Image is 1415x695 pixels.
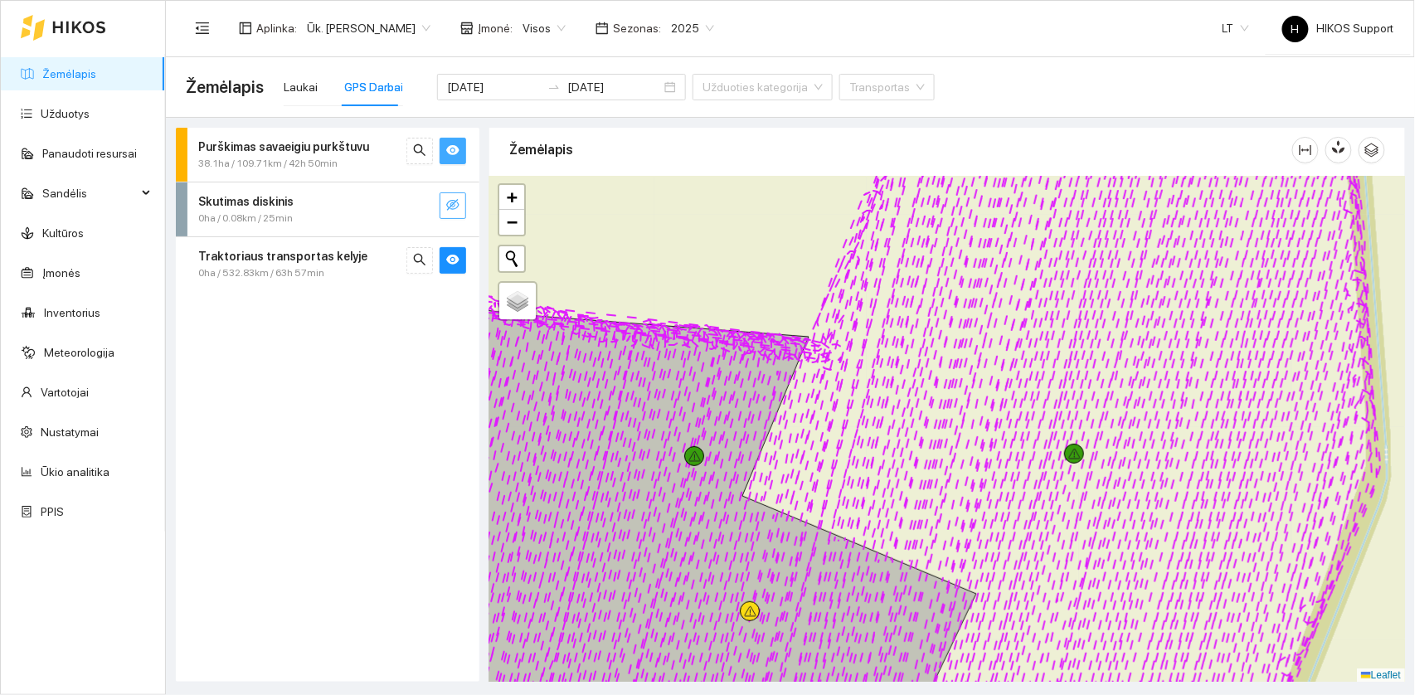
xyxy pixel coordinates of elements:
[44,346,114,359] a: Meteorologija
[42,67,96,80] a: Žemėlapis
[613,19,661,37] span: Sezonas :
[42,226,84,240] a: Kultūros
[547,80,561,94] span: to
[198,195,294,208] strong: Skutimas diskinis
[256,19,297,37] span: Aplinka :
[1223,16,1249,41] span: LT
[198,250,367,263] strong: Traktoriaus transportas kelyje
[406,138,433,164] button: search
[413,253,426,269] span: search
[239,22,252,35] span: layout
[198,156,338,172] span: 38.1ha / 109.71km / 42h 50min
[176,182,479,236] div: Skutimas diskinis0ha / 0.08km / 25mineye-invisible
[198,211,293,226] span: 0ha / 0.08km / 25min
[446,143,460,159] span: eye
[284,78,318,96] div: Laukai
[41,465,109,479] a: Ūkio analitika
[499,283,536,319] a: Layers
[547,80,561,94] span: swap-right
[499,246,524,271] button: Initiate a new search
[42,147,137,160] a: Panaudoti resursai
[478,19,513,37] span: Įmonė :
[446,198,460,214] span: eye-invisible
[499,185,524,210] a: Zoom in
[344,78,403,96] div: GPS Darbai
[1291,16,1300,42] span: H
[413,143,426,159] span: search
[596,22,609,35] span: calendar
[176,128,479,182] div: Purškimas savaeigiu purkštuvu38.1ha / 109.71km / 42h 50minsearcheye
[42,177,137,210] span: Sandėlis
[671,16,714,41] span: 2025
[507,187,518,207] span: +
[1293,143,1318,157] span: column-width
[198,140,369,153] strong: Purškimas savaeigiu purkštuvu
[567,78,661,96] input: Pabaigos data
[440,247,466,274] button: eye
[440,192,466,219] button: eye-invisible
[507,211,518,232] span: −
[176,237,479,291] div: Traktoriaus transportas kelyje0ha / 532.83km / 63h 57minsearcheye
[509,126,1292,173] div: Žemėlapis
[1282,22,1394,35] span: HIKOS Support
[41,425,99,439] a: Nustatymai
[41,386,89,399] a: Vartotojai
[499,210,524,235] a: Zoom out
[440,138,466,164] button: eye
[307,16,430,41] span: Ūk. Arnoldas Reikertas
[406,247,433,274] button: search
[523,16,566,41] span: Visos
[195,21,210,36] span: menu-fold
[446,253,460,269] span: eye
[186,12,219,45] button: menu-fold
[1292,137,1319,163] button: column-width
[42,266,80,279] a: Įmonės
[1361,669,1401,681] a: Leaflet
[186,74,264,100] span: Žemėlapis
[44,306,100,319] a: Inventorius
[447,78,541,96] input: Pradžios data
[41,107,90,120] a: Užduotys
[198,265,324,281] span: 0ha / 532.83km / 63h 57min
[460,22,474,35] span: shop
[41,505,64,518] a: PPIS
